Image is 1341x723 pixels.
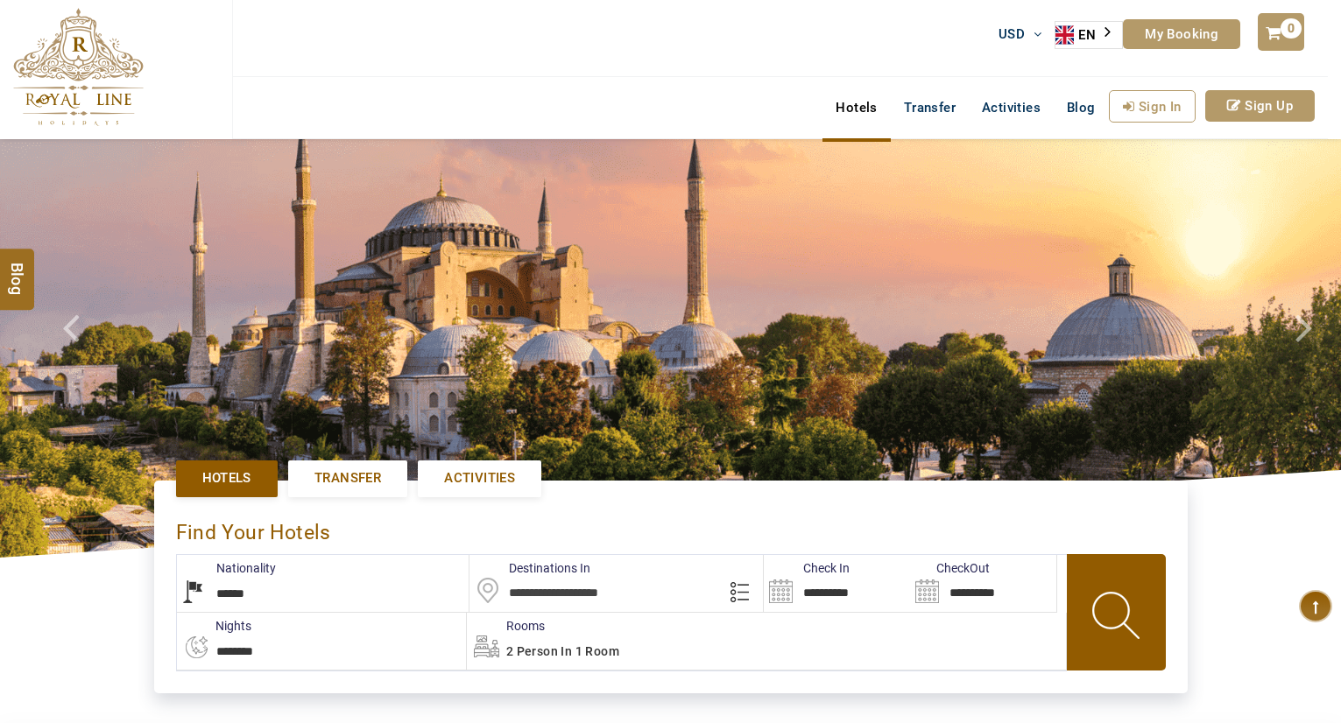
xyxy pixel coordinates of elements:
[202,469,251,488] span: Hotels
[910,559,990,577] label: CheckOut
[13,8,144,126] img: The Royal Line Holidays
[176,617,251,635] label: nights
[6,263,29,277] span: Blog
[177,559,276,577] label: Nationality
[467,617,545,635] label: Rooms
[1281,18,1302,39] span: 0
[1054,90,1109,125] a: Blog
[764,555,910,612] input: Search
[969,90,1054,125] a: Activities
[288,460,407,496] a: Transfer
[1274,139,1341,558] a: Check next image
[176,460,278,496] a: Hotels
[1258,13,1303,51] a: 0
[1055,21,1123,49] div: Language
[314,469,381,488] span: Transfer
[1055,22,1122,48] a: EN
[764,559,850,577] label: Check In
[891,90,969,125] a: Transfer
[418,460,541,496] a: Activities
[1055,21,1123,49] aside: Language selected: English
[444,469,515,488] span: Activities
[469,559,590,577] label: Destinations In
[1067,100,1096,116] span: Blog
[506,644,619,658] span: 2 Person in 1 Room
[822,90,890,125] a: Hotels
[1205,90,1315,122] a: Sign Up
[910,555,1056,612] input: Search
[1123,19,1240,49] a: My Booking
[999,26,1025,42] span: USD
[1109,90,1196,123] a: Sign In
[176,502,1166,554] div: Find Your Hotels
[40,139,108,558] a: Check next prev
